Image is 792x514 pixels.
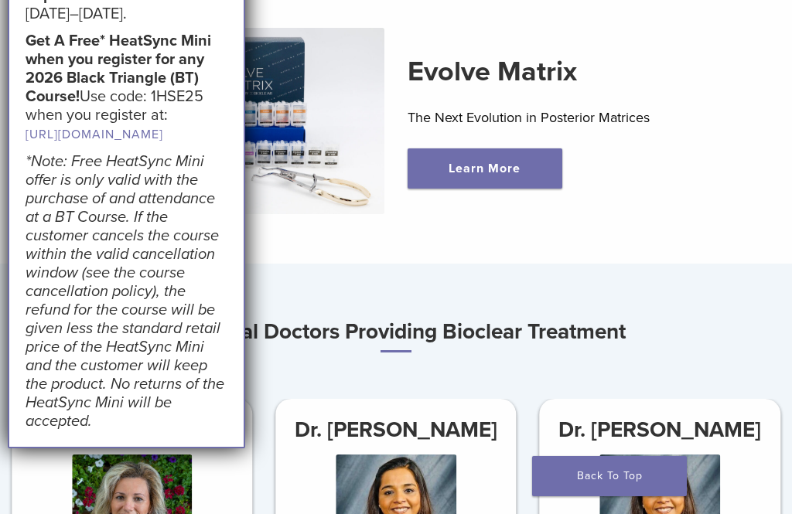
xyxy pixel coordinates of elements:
a: [URL][DOMAIN_NAME] [26,127,163,142]
h5: Use code: 1HSE25 when you register at: [26,32,227,144]
h2: Evolve Matrix [408,53,693,90]
a: Learn More [408,148,562,189]
strong: Get A Free* HeatSync Mini when you register for any 2026 Black Triangle (BT) Course! [26,32,211,106]
h3: Dr. [PERSON_NAME] [275,411,516,448]
h3: Dr. [PERSON_NAME] [540,411,780,448]
a: Back To Top [532,456,687,496]
p: The Next Evolution in Posterior Matrices [408,106,693,129]
em: *Note: Free HeatSync Mini offer is only valid with the purchase of and attendance at a BT Course.... [26,152,224,431]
